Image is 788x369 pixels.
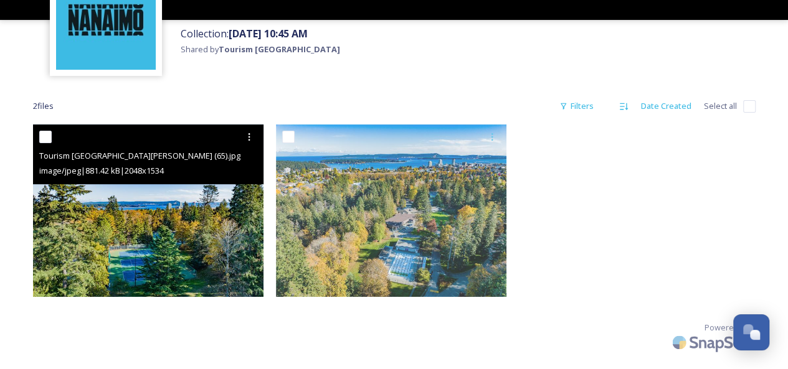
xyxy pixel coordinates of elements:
strong: Tourism [GEOGRAPHIC_DATA] [219,44,340,55]
span: image/jpeg | 881.42 kB | 2048 x 1534 [39,165,164,176]
div: Date Created [635,94,698,118]
span: Powered by [705,322,749,334]
span: Tourism [GEOGRAPHIC_DATA][PERSON_NAME] (65).jpg [39,150,240,161]
strong: [DATE] 10:45 AM [229,27,308,40]
img: SnapSea Logo [668,328,756,357]
div: Filters [553,94,600,118]
span: Collection: [181,27,308,40]
img: Tourism Nanaimo Sports Bowen Park Complex (55).jpg [276,124,506,297]
button: Open Chat [733,314,769,350]
span: Shared by [181,44,340,55]
span: Select all [704,100,737,112]
img: Tourism Nanaimo Sports Bowen Park Complex (65).jpg [33,124,263,297]
span: 2 file s [33,100,54,112]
